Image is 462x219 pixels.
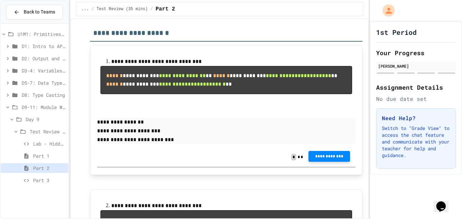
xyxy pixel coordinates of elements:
span: D2: Output and Compiling Code [22,55,66,62]
span: Part 1 [33,152,66,159]
span: Part 3 [33,177,66,184]
span: Part 2 [156,5,175,13]
span: / [151,6,153,12]
div: My Account [375,3,396,18]
span: / [91,6,94,12]
span: ... [82,6,89,12]
span: D3-4: Variables and Input [22,67,66,74]
span: D9-11: Module Wrap Up [22,104,66,111]
span: Day 9 [26,116,66,123]
span: Test Review (35 mins) [30,128,66,135]
iframe: chat widget [434,192,455,212]
span: Part 2 [33,165,66,172]
p: Switch to "Grade View" to access the chat feature and communicate with your teacher for help and ... [382,125,450,159]
div: [PERSON_NAME] [378,63,454,69]
span: U1M1: Primitives, Variables, Basic I/O [18,30,66,38]
button: Back to Teams [6,5,63,19]
span: Back to Teams [24,8,55,16]
div: No due date set [376,95,456,103]
span: D8: Type Casting [22,91,66,98]
h2: Your Progress [376,48,456,58]
h1: 1st Period [376,27,417,37]
h3: Need Help? [382,114,450,122]
span: Test Review (35 mins) [97,6,148,12]
span: Lab - Hidden Figures: Launch Weight Calculator [33,140,66,147]
h2: Assignment Details [376,83,456,92]
span: D1: Intro to APCSA [22,43,66,50]
span: D5-7: Data Types and Number Calculations [22,79,66,86]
